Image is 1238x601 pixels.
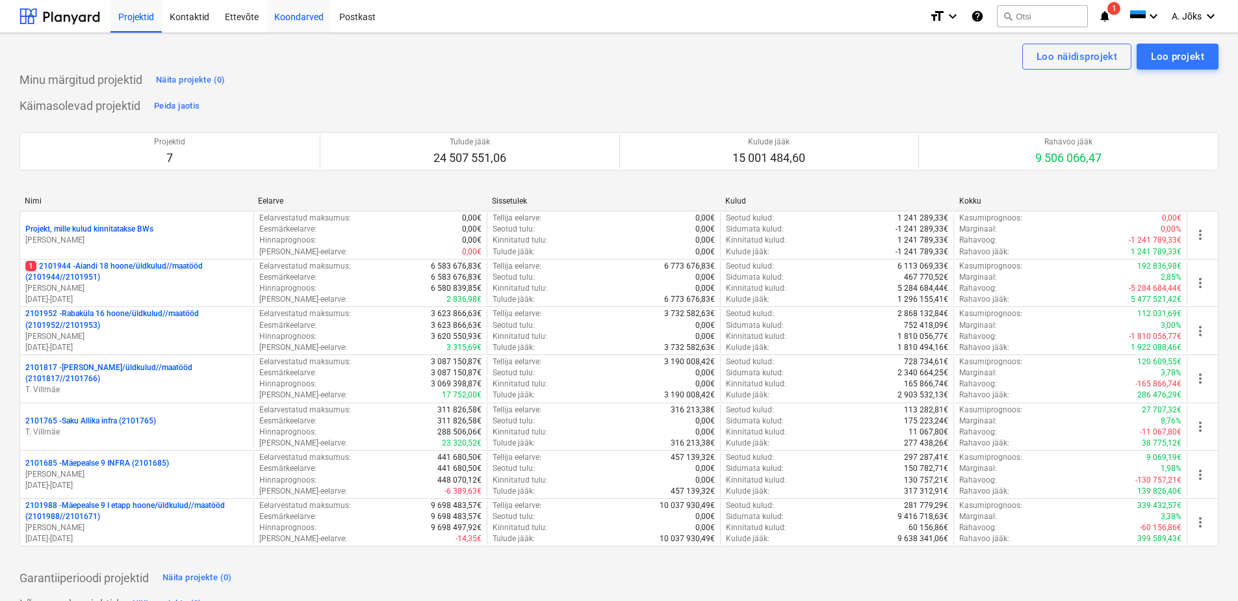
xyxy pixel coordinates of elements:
[1161,416,1181,427] p: 8,76%
[726,390,769,401] p: Kulude jääk :
[725,196,948,206] div: Kulud
[904,416,948,427] p: 175 223,24€
[904,438,948,449] p: 277 438,26€
[431,500,482,511] p: 9 698 483,57€
[1193,227,1208,243] span: more_vert
[695,367,715,379] p: 0,00€
[162,570,232,585] div: Näita projekte (0)
[1173,539,1238,601] iframe: Chat Widget
[1137,261,1181,272] p: 192 836,98€
[493,320,535,331] p: Seotud tulu :
[259,405,351,416] p: Eelarvestatud maksumus :
[664,294,715,305] p: 6 773 676,83€
[259,342,347,353] p: [PERSON_NAME]-eelarve :
[25,308,248,330] p: 2101952 - Rabaküla 16 hoone/üldkulud//maatööd (2101952//2101953)
[259,247,347,258] p: [PERSON_NAME]-eelarve :
[959,342,1009,353] p: Rahavoo jääk :
[493,261,541,272] p: Tellija eelarve :
[726,438,769,449] p: Kulude jääk :
[493,500,541,511] p: Tellija eelarve :
[493,224,535,235] p: Seotud tulu :
[1193,323,1208,339] span: more_vert
[959,294,1009,305] p: Rahavoo jääk :
[664,390,715,401] p: 3 190 008,42€
[929,8,945,24] i: format_size
[726,522,786,533] p: Kinnitatud kulud :
[1146,8,1161,24] i: keyboard_arrow_down
[154,99,200,114] div: Peida jaotis
[971,8,984,24] i: Abikeskus
[726,379,786,390] p: Kinnitatud kulud :
[959,511,997,522] p: Marginaal :
[493,533,535,544] p: Tulude jääk :
[726,511,784,522] p: Sidumata kulud :
[259,427,316,438] p: Hinnaprognoos :
[904,379,948,390] p: 165 866,74€
[154,150,185,166] p: 7
[25,283,248,294] p: [PERSON_NAME]
[25,261,248,283] p: 2101944 - Aiandi 18 hoone/üldkulud//maatööd (2101944//2101951)
[959,213,1022,224] p: Kasumiprognoos :
[695,320,715,331] p: 0,00€
[437,416,482,427] p: 311 826,58€
[25,458,169,469] p: 2101685 - Mäepealse 9 INFRA (2101685)
[493,511,535,522] p: Seotud tulu :
[25,261,36,271] span: 1
[664,308,715,319] p: 3 732 582,63€
[1137,356,1181,367] p: 120 609,55€
[493,342,535,353] p: Tulude jääk :
[904,405,948,416] p: 113 282,81€
[25,427,248,438] p: T. Villmäe
[1022,44,1131,70] button: Loo näidisprojekt
[431,320,482,331] p: 3 623 866,63€
[1146,452,1181,463] p: 9 069,19€
[259,235,316,246] p: Hinnaprognoos :
[493,213,541,224] p: Tellija eelarve :
[1129,331,1181,342] p: -1 810 056,77€
[726,486,769,497] p: Kulude jääk :
[259,283,316,294] p: Hinnaprognoos :
[493,308,541,319] p: Tellija eelarve :
[726,475,786,486] p: Kinnitatud kulud :
[1137,390,1181,401] p: 286 476,29€
[431,331,482,342] p: 3 620 550,93€
[959,379,997,390] p: Rahavoog :
[25,224,248,246] div: Projekt, mille kulud kinnitatakse BWs[PERSON_NAME]
[726,224,784,235] p: Sidumata kulud :
[25,416,248,438] div: 2101765 -Saku Allika infra (2101765)T. Villmäe
[431,367,482,379] p: 3 087 150,87€
[671,452,715,463] p: 457 139,32€
[493,367,535,379] p: Seotud tulu :
[25,224,153,235] p: Projekt, mille kulud kinnitatakse BWs
[259,452,351,463] p: Eelarvestatud maksumus :
[25,294,248,305] p: [DATE] - [DATE]
[897,533,948,544] p: 9 638 341,06€
[959,533,1009,544] p: Rahavoo jääk :
[493,283,547,294] p: Kinnitatud tulu :
[431,356,482,367] p: 3 087 150,87€
[695,213,715,224] p: 0,00€
[159,567,235,588] button: Näita projekte (0)
[25,362,248,395] div: 2101817 -[PERSON_NAME]/üldkulud//maatööd (2101817//2101766)T. Villmäe
[437,463,482,474] p: 441 680,50€
[1137,486,1181,497] p: 139 826,40€
[695,272,715,283] p: 0,00€
[726,405,774,416] p: Seotud kulud :
[904,500,948,511] p: 281 779,29€
[446,342,482,353] p: 3 315,69€
[25,362,248,384] p: 2101817 - [PERSON_NAME]/üldkulud//maatööd (2101817//2101766)
[431,261,482,272] p: 6 583 676,83€
[1135,379,1181,390] p: -165 866,74€
[437,405,482,416] p: 311 826,58€
[433,137,506,148] p: Tulude jääk
[1135,475,1181,486] p: -130 757,21€
[493,379,547,390] p: Kinnitatud tulu :
[1142,405,1181,416] p: 27 707,32€
[25,500,248,545] div: 2101988 -Mäepealse 9 I etapp hoone/üldkulud//maatööd (2101988//2101671)[PERSON_NAME][DATE]-[DATE]
[897,367,948,379] p: 2 340 664,25€
[431,522,482,533] p: 9 698 497,92€
[493,463,535,474] p: Seotud tulu :
[437,475,482,486] p: 448 070,12€
[959,308,1022,319] p: Kasumiprognoos :
[997,5,1088,27] button: Otsi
